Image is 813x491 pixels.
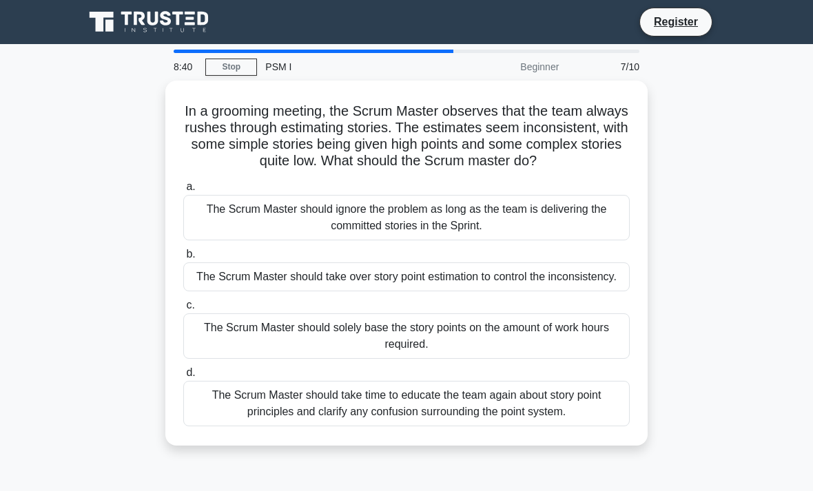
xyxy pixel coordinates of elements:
a: Register [646,13,706,30]
span: b. [186,248,195,260]
span: c. [186,299,194,311]
div: 8:40 [165,53,205,81]
div: The Scrum Master should solely base the story points on the amount of work hours required. [183,313,630,359]
div: PSM I [257,53,446,81]
a: Stop [205,59,257,76]
div: Beginner [446,53,567,81]
span: d. [186,366,195,378]
h5: In a grooming meeting, the Scrum Master observes that the team always rushes through estimating s... [182,103,631,170]
span: a. [186,180,195,192]
div: The Scrum Master should take over story point estimation to control the inconsistency. [183,262,630,291]
div: The Scrum Master should ignore the problem as long as the team is delivering the committed storie... [183,195,630,240]
div: 7/10 [567,53,648,81]
div: The Scrum Master should take time to educate the team again about story point principles and clar... [183,381,630,426]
